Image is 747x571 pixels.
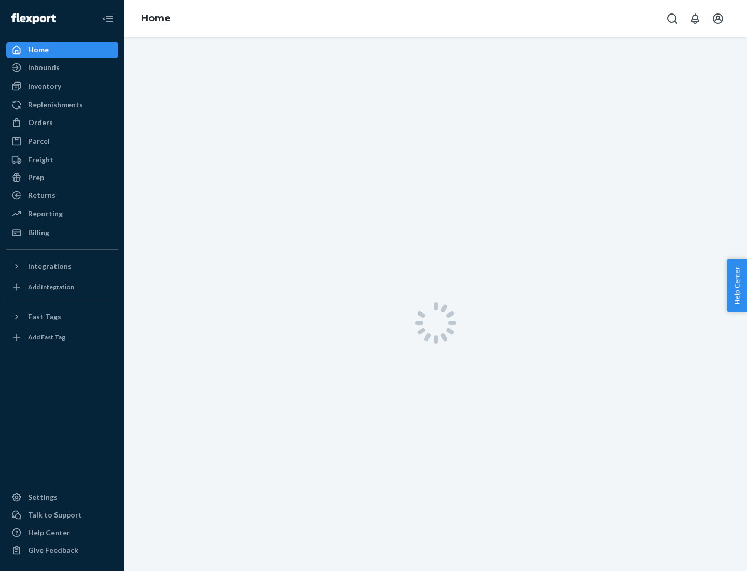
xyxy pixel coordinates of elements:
a: Freight [6,152,118,168]
ol: breadcrumbs [133,4,179,34]
a: Reporting [6,206,118,222]
button: Fast Tags [6,308,118,325]
div: Help Center [28,527,70,538]
div: Add Integration [28,282,74,291]
div: Home [28,45,49,55]
div: Fast Tags [28,311,61,322]
button: Open account menu [708,8,728,29]
div: Give Feedback [28,545,78,555]
div: Replenishments [28,100,83,110]
button: Open notifications [685,8,706,29]
a: Parcel [6,133,118,149]
a: Add Fast Tag [6,329,118,346]
a: Inbounds [6,59,118,76]
a: Help Center [6,524,118,541]
a: Replenishments [6,97,118,113]
a: Inventory [6,78,118,94]
img: Flexport logo [11,13,56,24]
div: Parcel [28,136,50,146]
div: Prep [28,172,44,183]
div: Orders [28,117,53,128]
div: Inbounds [28,62,60,73]
a: Orders [6,114,118,131]
div: Integrations [28,261,72,271]
div: Add Fast Tag [28,333,65,342]
a: Prep [6,169,118,186]
button: Talk to Support [6,507,118,523]
button: Open Search Box [662,8,683,29]
button: Integrations [6,258,118,275]
a: Add Integration [6,279,118,295]
a: Settings [6,489,118,506]
div: Talk to Support [28,510,82,520]
a: Home [141,12,171,24]
button: Give Feedback [6,542,118,559]
div: Reporting [28,209,63,219]
a: Billing [6,224,118,241]
a: Returns [6,187,118,203]
a: Home [6,42,118,58]
div: Inventory [28,81,61,91]
div: Billing [28,227,49,238]
div: Settings [28,492,58,502]
button: Close Navigation [98,8,118,29]
button: Help Center [727,259,747,312]
div: Returns [28,190,56,200]
div: Freight [28,155,53,165]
